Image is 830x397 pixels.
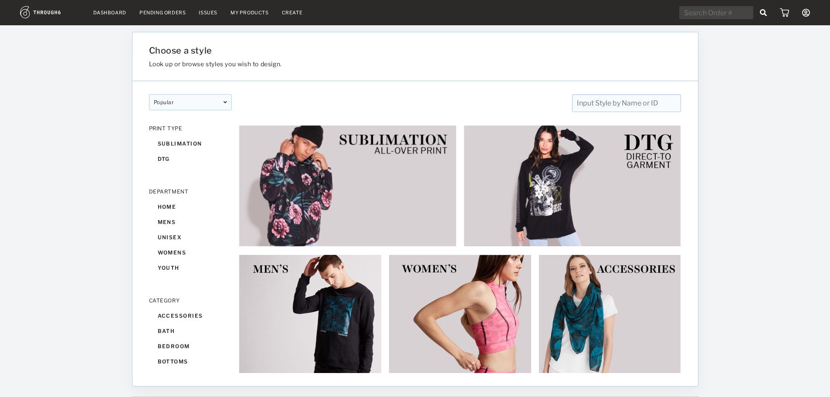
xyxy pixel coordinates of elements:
[149,369,232,384] div: living
[149,260,232,275] div: youth
[780,8,789,17] img: icon_cart.dab5cea1.svg
[149,45,592,56] h1: Choose a style
[149,245,232,260] div: womens
[572,94,681,112] input: Input Style by Name or ID
[230,10,269,16] a: My Products
[149,214,232,230] div: mens
[20,6,80,18] img: logo.1c10ca64.svg
[149,297,232,304] div: CATEGORY
[149,60,592,68] h3: Look up or browse styles you wish to design.
[149,308,232,323] div: accessories
[149,339,232,354] div: bedroom
[282,10,303,16] a: Create
[93,10,126,16] a: Dashboard
[149,323,232,339] div: bath
[139,10,186,16] a: Pending Orders
[149,354,232,369] div: bottoms
[679,6,753,19] input: Search Order #
[149,94,232,110] div: popular
[149,136,232,151] div: sublimation
[149,125,232,132] div: PRINT TYPE
[199,10,217,16] a: Issues
[149,188,232,195] div: DEPARTMENT
[464,125,681,247] img: 2e253fe2-a06e-4c8d-8f72-5695abdd75b9.jpg
[239,125,457,247] img: 6ec95eaf-68e2-44b2-82ac-2cbc46e75c33.jpg
[149,230,232,245] div: unisex
[149,199,232,214] div: home
[149,151,232,166] div: dtg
